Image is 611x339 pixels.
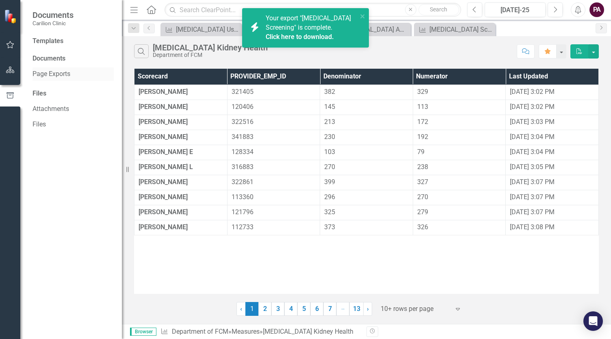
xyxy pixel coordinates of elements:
[130,328,156,336] span: Browser
[32,70,114,79] a: Page Exports
[139,88,188,96] span: [PERSON_NAME]
[297,302,310,316] a: 5
[324,103,335,111] span: 145
[310,302,323,316] a: 6
[139,178,188,186] span: [PERSON_NAME]
[510,117,594,127] div: [DATE] 3:03 PM
[232,148,253,156] span: 128334
[487,5,543,15] div: [DATE]-25
[417,148,425,156] span: 79
[271,302,284,316] a: 3
[417,223,428,231] span: 326
[232,118,253,126] span: 322516
[324,208,335,216] span: 325
[324,178,335,186] span: 399
[284,302,297,316] a: 4
[510,208,594,217] div: [DATE] 3:07 PM
[139,163,193,171] span: [PERSON_NAME] L
[324,148,335,156] span: 103
[417,163,428,171] span: 238
[232,88,253,96] span: 321405
[165,3,461,17] input: Search ClearPoint...
[429,24,493,35] div: [MEDICAL_DATA] Screening
[172,328,228,335] a: Department of FCM
[232,223,253,231] span: 112733
[589,2,604,17] button: PA
[139,148,193,156] span: [PERSON_NAME] E
[32,89,114,98] div: Files
[32,37,114,46] div: Templates
[232,133,253,141] span: 341883
[32,104,114,114] a: Attachments
[32,54,114,63] div: Documents
[324,223,335,231] span: 373
[139,223,188,231] span: [PERSON_NAME]
[139,133,188,141] span: [PERSON_NAME]
[417,118,428,126] span: 172
[324,193,335,201] span: 296
[510,148,594,157] div: [DATE] 3:04 PM
[430,6,447,13] span: Search
[263,328,353,335] div: [MEDICAL_DATA] Kidney Health
[160,327,360,337] div: » »
[510,102,594,112] div: [DATE] 3:02 PM
[510,163,594,172] div: [DATE] 3:05 PM
[139,118,188,126] span: [PERSON_NAME]
[266,14,355,42] span: Your export "[MEDICAL_DATA] Screening" is complete.
[324,118,335,126] span: 213
[417,208,428,216] span: 279
[32,20,74,26] small: Carilion Clinic
[510,133,594,142] div: [DATE] 3:04 PM
[232,208,253,216] span: 121796
[139,193,188,201] span: [PERSON_NAME]
[266,33,334,41] a: Click here to download.
[510,223,594,232] div: [DATE] 3:08 PM
[32,10,74,20] span: Documents
[232,103,253,111] span: 120406
[153,52,268,58] div: Department of FCM
[417,88,428,96] span: 329
[232,163,253,171] span: 316883
[176,24,240,35] div: [MEDICAL_DATA] Use for CVD Prevention
[139,208,188,216] span: [PERSON_NAME]
[416,24,493,35] a: [MEDICAL_DATA] Screening
[485,2,546,17] button: [DATE]-25
[360,11,366,21] button: close
[245,302,258,316] span: 1
[32,120,114,129] a: Files
[345,24,409,35] div: [MEDICAL_DATA] A1C Control
[324,88,335,96] span: 382
[510,178,594,187] div: [DATE] 3:07 PM
[349,302,364,316] a: 13
[510,87,594,97] div: [DATE] 3:02 PM
[153,43,268,52] div: [MEDICAL_DATA] Kidney Health
[418,4,459,15] button: Search
[367,305,369,313] span: ›
[510,193,594,202] div: [DATE] 3:07 PM
[417,178,428,186] span: 327
[232,193,253,201] span: 113360
[323,302,336,316] a: 7
[417,103,428,111] span: 113
[583,311,603,331] div: Open Intercom Messenger
[417,133,428,141] span: 192
[240,305,242,313] span: ‹
[232,328,260,335] a: Measures
[417,193,428,201] span: 270
[258,302,271,316] a: 2
[232,178,253,186] span: 322861
[3,9,19,24] img: ClearPoint Strategy
[162,24,240,35] a: [MEDICAL_DATA] Use for CVD Prevention
[324,163,335,171] span: 270
[139,103,188,111] span: [PERSON_NAME]
[324,133,335,141] span: 230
